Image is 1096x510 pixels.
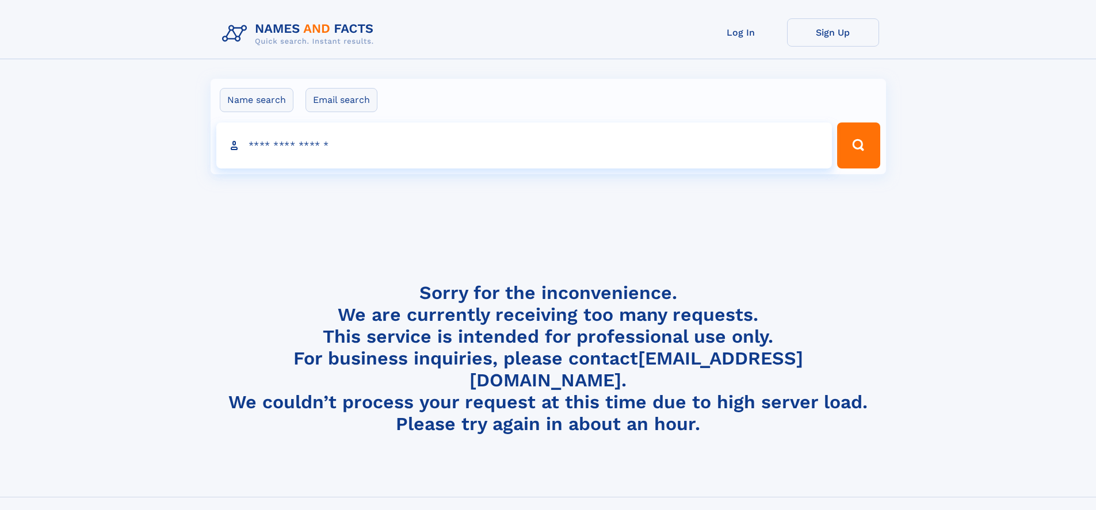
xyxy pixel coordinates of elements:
[217,282,879,435] h4: Sorry for the inconvenience. We are currently receiving too many requests. This service is intend...
[837,122,880,168] button: Search Button
[216,122,832,168] input: search input
[220,88,293,112] label: Name search
[695,18,787,47] a: Log In
[305,88,377,112] label: Email search
[217,18,383,49] img: Logo Names and Facts
[469,347,803,391] a: [EMAIL_ADDRESS][DOMAIN_NAME]
[787,18,879,47] a: Sign Up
